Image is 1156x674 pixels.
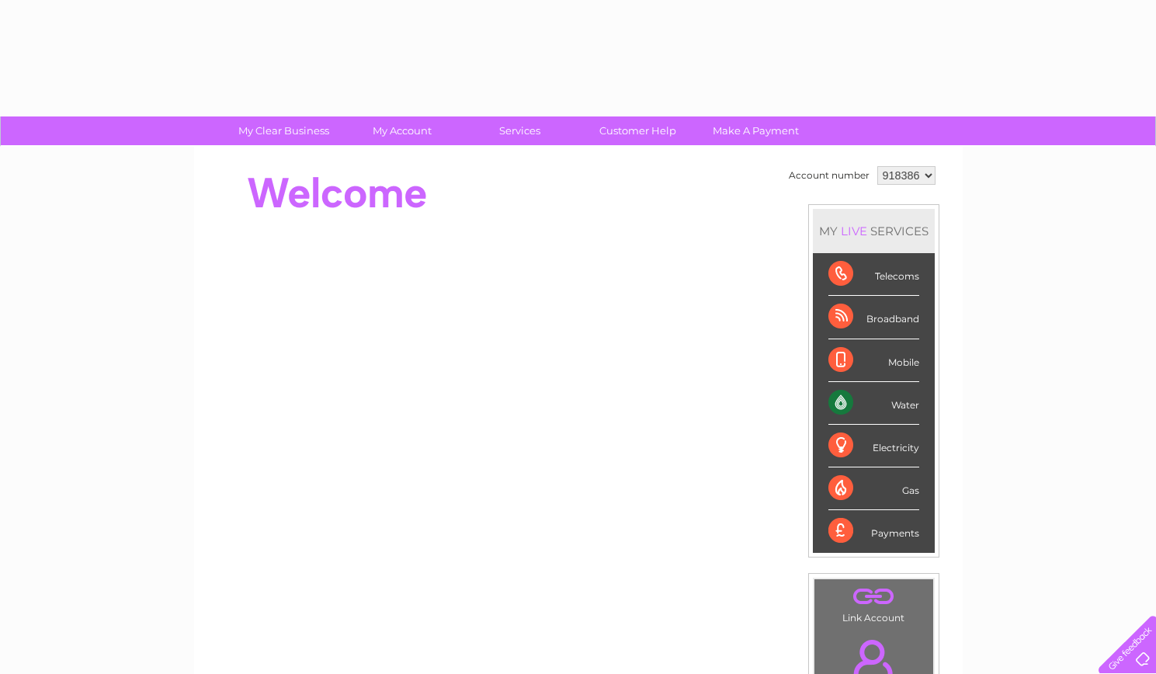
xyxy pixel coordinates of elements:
[828,425,919,467] div: Electricity
[220,116,348,145] a: My Clear Business
[813,209,935,253] div: MY SERVICES
[828,339,919,382] div: Mobile
[828,510,919,552] div: Payments
[692,116,820,145] a: Make A Payment
[818,583,929,610] a: .
[785,162,873,189] td: Account number
[828,253,919,296] div: Telecoms
[814,578,934,627] td: Link Account
[828,467,919,510] div: Gas
[828,296,919,339] div: Broadband
[338,116,466,145] a: My Account
[456,116,584,145] a: Services
[838,224,870,238] div: LIVE
[828,382,919,425] div: Water
[574,116,702,145] a: Customer Help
